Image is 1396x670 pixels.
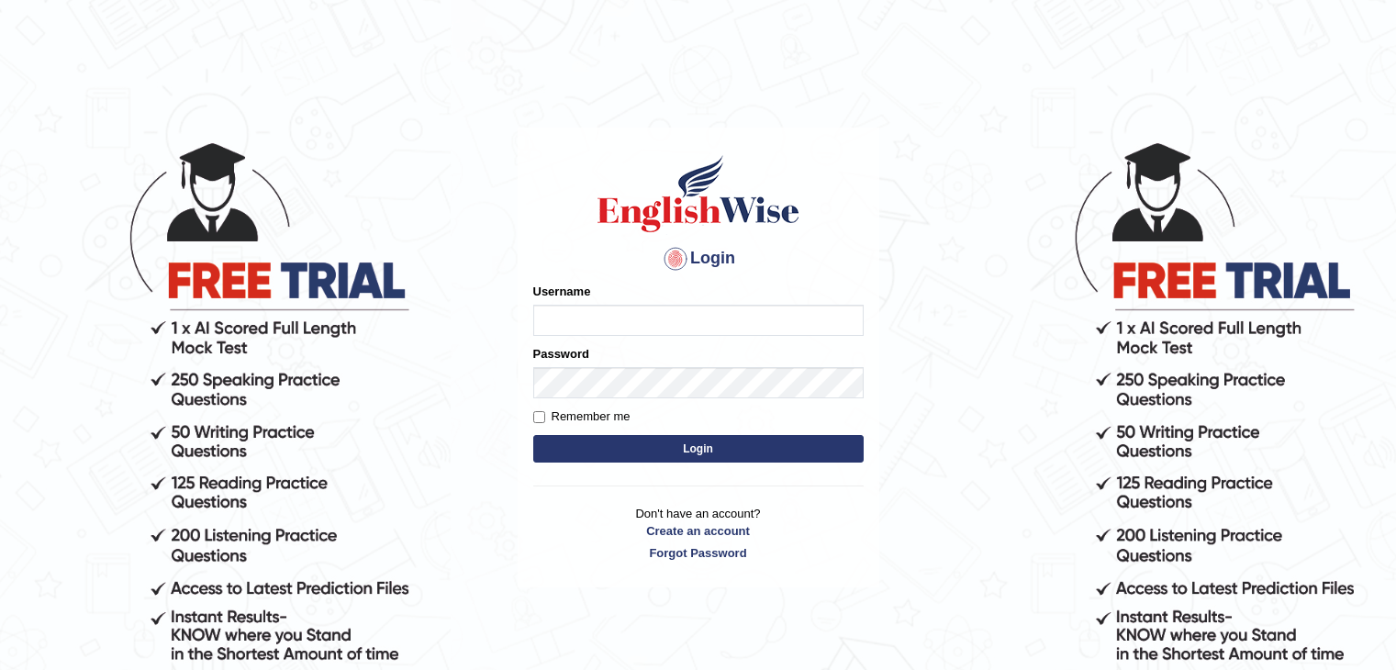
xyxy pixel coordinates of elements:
a: Create an account [533,522,864,540]
label: Username [533,283,591,300]
label: Password [533,345,589,363]
label: Remember me [533,408,631,426]
h4: Login [533,244,864,274]
a: Forgot Password [533,544,864,562]
p: Don't have an account? [533,505,864,562]
img: Logo of English Wise sign in for intelligent practice with AI [594,152,803,235]
button: Login [533,435,864,463]
input: Remember me [533,411,545,423]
